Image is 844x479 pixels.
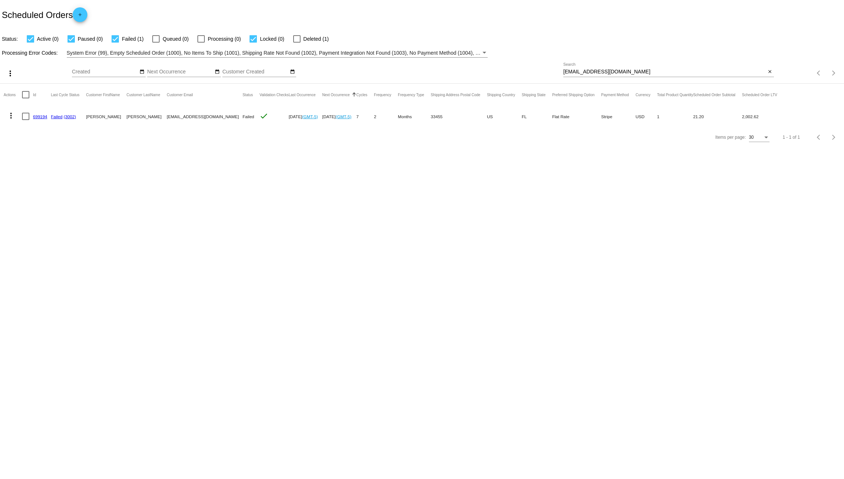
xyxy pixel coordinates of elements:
[72,69,138,75] input: Created
[289,92,316,97] button: Change sorting for LastOccurrenceUtc
[86,106,127,127] mat-cell: [PERSON_NAME]
[767,69,772,75] mat-icon: close
[563,69,766,75] input: Search
[522,92,546,97] button: Change sorting for ShippingState
[601,106,636,127] mat-cell: Stripe
[208,35,241,43] span: Processing (0)
[303,35,329,43] span: Deleted (1)
[487,106,522,127] mat-cell: US
[215,69,220,75] mat-icon: date_range
[243,114,254,119] span: Failed
[636,92,651,97] button: Change sorting for CurrencyIso
[147,69,213,75] input: Next Occurrence
[33,92,36,97] button: Change sorting for Id
[67,48,488,58] mat-select: Filter by Processing Error Codes
[122,35,143,43] span: Failed (1)
[2,36,18,42] span: Status:
[6,69,15,78] mat-icon: more_vert
[431,92,480,97] button: Change sorting for ShippingPostcode
[766,68,774,76] button: Clear
[742,92,777,97] button: Change sorting for LifetimeValue
[322,92,350,97] button: Change sorting for NextOccurrenceUtc
[601,92,629,97] button: Change sorting for PaymentMethod.Type
[2,50,58,56] span: Processing Error Codes:
[167,106,243,127] mat-cell: [EMAIL_ADDRESS][DOMAIN_NAME]
[127,106,167,127] mat-cell: [PERSON_NAME]
[715,135,746,140] div: Items per page:
[33,114,47,119] a: 699194
[749,135,770,140] mat-select: Items per page:
[259,84,288,106] mat-header-cell: Validation Checks
[167,92,193,97] button: Change sorting for CustomerEmail
[302,114,318,119] a: (GMT-5)
[657,84,693,106] mat-header-cell: Total Product Quantity
[826,66,841,80] button: Next page
[139,69,145,75] mat-icon: date_range
[552,106,601,127] mat-cell: Flat Rate
[4,84,22,106] mat-header-cell: Actions
[398,106,431,127] mat-cell: Months
[356,92,367,97] button: Change sorting for Cycles
[398,92,424,97] button: Change sorting for FrequencyType
[51,92,80,97] button: Change sorting for LastProcessingCycleId
[86,92,120,97] button: Change sorting for CustomerFirstName
[356,106,374,127] mat-cell: 7
[7,111,15,120] mat-icon: more_vert
[336,114,352,119] a: (GMT-5)
[78,35,103,43] span: Paused (0)
[289,106,322,127] mat-cell: [DATE]
[374,92,391,97] button: Change sorting for Frequency
[636,106,657,127] mat-cell: USD
[2,7,87,22] h2: Scheduled Orders
[322,106,356,127] mat-cell: [DATE]
[749,135,754,140] span: 30
[290,69,295,75] mat-icon: date_range
[260,35,284,43] span: Locked (0)
[37,35,59,43] span: Active (0)
[374,106,398,127] mat-cell: 2
[552,92,595,97] button: Change sorting for PreferredShippingOption
[826,130,841,145] button: Next page
[522,106,552,127] mat-cell: FL
[64,114,76,119] a: (3002)
[693,106,742,127] mat-cell: 21.20
[222,69,288,75] input: Customer Created
[812,130,826,145] button: Previous page
[812,66,826,80] button: Previous page
[783,135,800,140] div: 1 - 1 of 1
[487,92,515,97] button: Change sorting for ShippingCountry
[657,106,693,127] mat-cell: 1
[742,106,784,127] mat-cell: 2,002.62
[693,92,735,97] button: Change sorting for Subtotal
[243,92,253,97] button: Change sorting for Status
[127,92,160,97] button: Change sorting for CustomerLastName
[163,35,189,43] span: Queued (0)
[51,114,63,119] a: Failed
[76,12,84,21] mat-icon: add
[431,106,487,127] mat-cell: 33455
[259,112,268,120] mat-icon: check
